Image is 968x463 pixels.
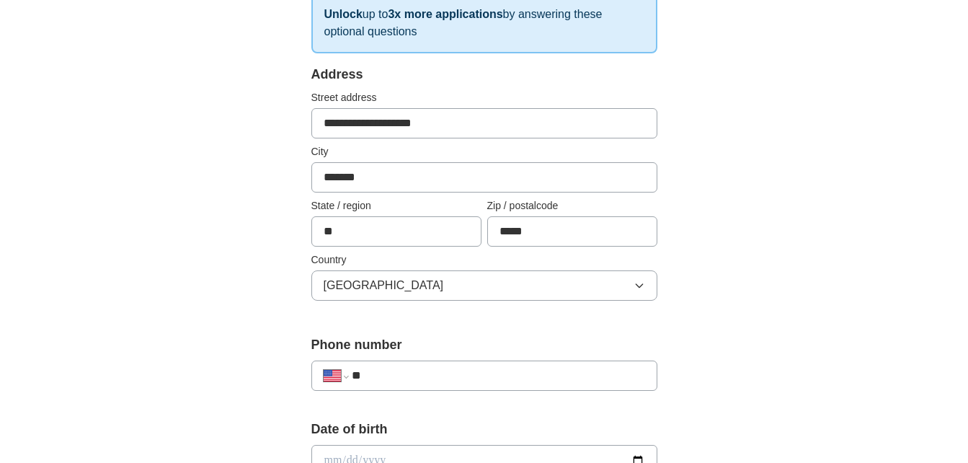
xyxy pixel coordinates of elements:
[324,8,363,20] strong: Unlock
[311,90,657,105] label: Street address
[311,420,657,439] label: Date of birth
[311,65,657,84] div: Address
[388,8,502,20] strong: 3x more applications
[324,277,444,294] span: [GEOGRAPHIC_DATA]
[487,198,657,213] label: Zip / postalcode
[311,270,657,301] button: [GEOGRAPHIC_DATA]
[311,252,657,268] label: Country
[311,198,481,213] label: State / region
[311,144,657,159] label: City
[311,335,657,355] label: Phone number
